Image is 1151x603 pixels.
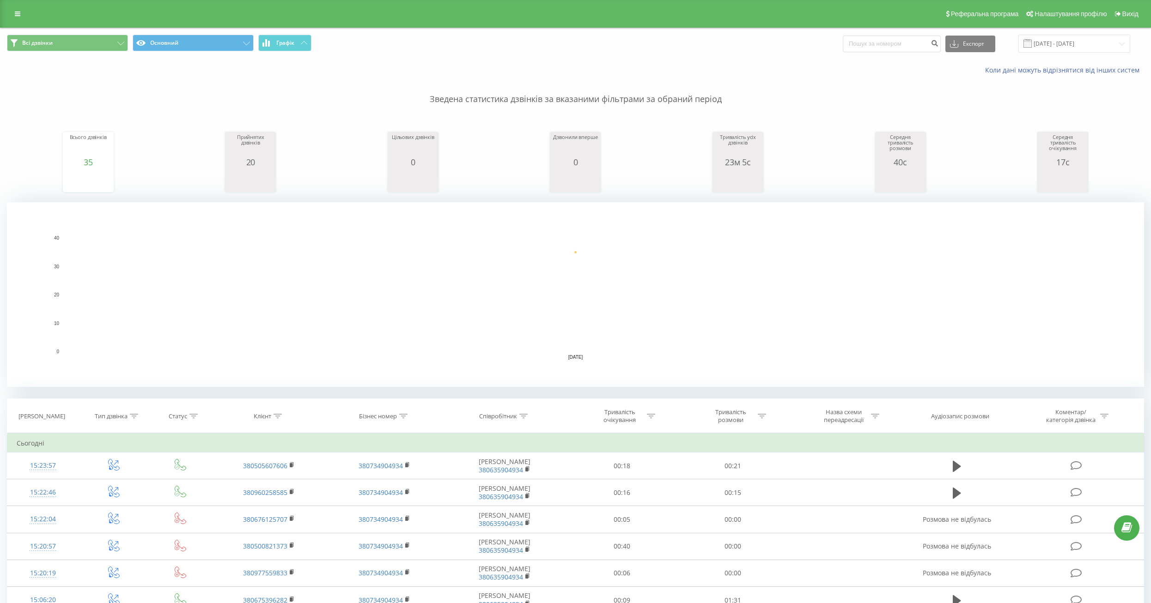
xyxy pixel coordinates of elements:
td: 00:00 [677,560,788,586]
span: Розмова не відбулась [923,542,991,550]
div: Цільових дзвінків [390,134,436,157]
a: 380960258585 [243,488,287,497]
td: Сьогодні [7,434,1144,452]
div: 23м 5с [715,157,761,167]
td: [PERSON_NAME] [442,560,566,586]
div: Всього дзвінків [65,134,111,157]
span: Всі дзвінки [22,39,53,47]
a: 380734904934 [359,488,403,497]
a: 380505607606 [243,461,287,470]
div: 15:20:19 [17,564,69,582]
div: 15:22:04 [17,510,69,528]
p: Зведена статистика дзвінків за вказаними фільтрами за обраний період [7,75,1144,105]
svg: A chart. [390,167,436,194]
div: 40с [877,157,924,167]
a: 380977559833 [243,568,287,577]
a: 380734904934 [359,568,403,577]
svg: A chart. [227,167,274,194]
div: Бізнес номер [359,412,397,420]
span: Розмова не відбулась [923,568,991,577]
td: [PERSON_NAME] [442,533,566,560]
text: 0 [56,349,59,354]
td: 00:15 [677,479,788,506]
svg: A chart. [1040,167,1086,194]
td: 00:05 [566,506,677,533]
a: 380734904934 [359,515,403,524]
svg: A chart. [715,167,761,194]
div: 0 [552,157,598,167]
td: [PERSON_NAME] [442,452,566,479]
button: Всі дзвінки [7,35,128,51]
div: 35 [65,157,111,167]
div: Середня тривалість розмови [877,134,924,157]
button: Експорт [945,36,995,52]
svg: A chart. [65,167,111,194]
td: 00:18 [566,452,677,479]
text: 40 [54,235,60,241]
text: 30 [54,264,60,269]
div: Аудіозапис розмови [931,412,989,420]
span: Налаштування профілю [1035,10,1107,18]
div: 20 [227,157,274,167]
td: [PERSON_NAME] [442,506,566,533]
div: Тривалість очікування [595,408,645,424]
div: Середня тривалість очікування [1040,134,1086,157]
div: [PERSON_NAME] [18,412,65,420]
td: 00:21 [677,452,788,479]
a: 380635904934 [479,573,523,581]
span: Розмова не відбулась [923,515,991,524]
a: 380734904934 [359,542,403,550]
div: 0 [390,157,436,167]
a: 380676125707 [243,515,287,524]
td: 00:00 [677,506,788,533]
div: Коментар/категорія дзвінка [1044,408,1098,424]
svg: A chart. [877,167,924,194]
td: 00:40 [566,533,677,560]
svg: A chart. [552,167,598,194]
button: Графік [258,35,311,51]
span: Реферальна програма [951,10,1019,18]
text: [DATE] [568,355,583,360]
div: Назва схеми переадресації [819,408,869,424]
a: 380635904934 [479,519,523,528]
svg: A chart. [7,202,1144,387]
div: Прийнятих дзвінків [227,134,274,157]
input: Пошук за номером [843,36,941,52]
a: 380635904934 [479,465,523,474]
text: 20 [54,292,60,297]
div: Тип дзвінка [95,412,128,420]
div: Співробітник [479,412,517,420]
div: Тривалість усіх дзвінків [715,134,761,157]
td: 00:16 [566,479,677,506]
button: Основний [133,35,254,51]
td: 00:00 [677,533,788,560]
div: Тривалість розмови [706,408,755,424]
div: 17с [1040,157,1086,167]
a: 380734904934 [359,461,403,470]
text: 10 [54,321,60,326]
div: 15:22:46 [17,483,69,501]
div: Дзвонили вперше [552,134,598,157]
td: [PERSON_NAME] [442,479,566,506]
span: Вихід [1122,10,1139,18]
div: 15:23:57 [17,457,69,475]
a: Коли дані можуть відрізнятися вiд інших систем [985,66,1144,74]
span: Графік [276,40,294,46]
td: 00:06 [566,560,677,586]
a: 380635904934 [479,546,523,555]
a: 380635904934 [479,492,523,501]
div: Клієнт [254,412,271,420]
a: 380500821373 [243,542,287,550]
div: 15:20:57 [17,537,69,555]
div: Статус [169,412,187,420]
